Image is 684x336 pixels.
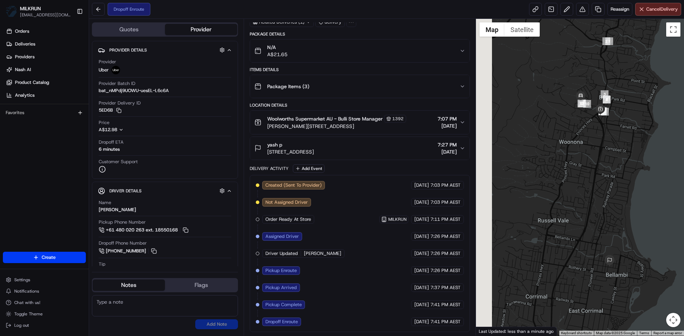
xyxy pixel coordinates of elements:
[414,216,429,223] span: [DATE]
[98,44,232,56] button: Provider Details
[430,284,461,291] span: 7:37 PM AEST
[250,39,469,62] button: N/AA$21.65
[388,217,406,222] span: MILKRUN
[430,233,461,240] span: 7:26 PM AEST
[304,250,341,257] span: [PERSON_NAME]
[414,267,429,274] span: [DATE]
[3,64,89,75] a: Nash AI
[15,92,35,98] span: Analytics
[605,37,613,45] div: 1
[3,298,86,308] button: Chat with us!
[603,96,611,103] div: 5
[265,182,322,188] span: Created (Sent To Provider)
[639,331,649,335] a: Terms (opens in new tab)
[99,240,147,246] span: Dropoff Phone Number
[578,100,586,107] div: 11
[3,275,86,285] button: Settings
[99,226,190,234] a: +61 480 020 263 ext. 18550168
[250,31,470,37] div: Package Details
[577,100,585,107] div: 12
[265,319,298,325] span: Dropoff Enroute
[414,199,429,206] span: [DATE]
[635,3,681,16] button: CancelDelivery
[601,90,608,98] div: 3
[20,5,41,12] span: MILKRUN
[98,185,232,197] button: Driver Details
[250,75,469,98] button: Package Items (3)
[596,331,635,335] span: Map data ©2025 Google
[607,3,632,16] button: Reassign
[267,44,287,51] span: N/A
[99,146,120,153] div: 6 minutes
[666,22,680,37] button: Toggle fullscreen view
[99,219,146,225] span: Pickup Phone Number
[3,51,89,63] a: Providers
[3,309,86,319] button: Toggle Theme
[265,267,297,274] span: Pickup Enroute
[20,12,71,18] span: [EMAIL_ADDRESS][DOMAIN_NAME]
[3,26,89,37] a: Orders
[250,102,470,108] div: Location Details
[430,267,461,274] span: 7:26 PM AEST
[265,284,297,291] span: Pickup Arrived
[14,288,39,294] span: Notifications
[99,127,161,133] button: A$12.98
[478,326,501,336] img: Google
[6,6,17,17] img: MILKRUN
[165,24,237,35] button: Provider
[99,80,135,87] span: Provider Batch ID
[430,199,461,206] span: 7:03 PM AEST
[3,77,89,88] a: Product Catalog
[265,302,302,308] span: Pickup Complete
[3,3,74,20] button: MILKRUNMILKRUN[EMAIL_ADDRESS][DOMAIN_NAME]
[112,66,120,74] img: uber-new-logo.jpeg
[414,182,429,188] span: [DATE]
[14,300,40,305] span: Chat with us!
[109,188,141,194] span: Driver Details
[99,107,121,113] button: 5ED6B
[414,250,429,257] span: [DATE]
[646,6,678,12] span: Cancel Delivery
[15,41,35,47] span: Deliveries
[99,100,141,106] span: Provider Delivery ID
[602,37,610,45] div: 2
[109,47,147,53] span: Provider Details
[106,248,146,254] span: [PHONE_NUMBER]
[437,141,457,148] span: 7:27 PM
[99,139,124,145] span: Dropoff ETA
[504,22,540,37] button: Show satellite imagery
[99,127,117,133] span: A$12.98
[437,122,457,129] span: [DATE]
[3,286,86,296] button: Notifications
[165,279,237,291] button: Flags
[15,79,49,86] span: Product Catalog
[99,159,138,165] span: Customer Support
[561,331,592,336] button: Keyboard shortcuts
[3,252,86,263] button: Create
[478,326,501,336] a: Open this area in Google Maps (opens a new window)
[666,313,680,327] button: Map camera controls
[265,199,308,206] span: Not Assigned Driver
[267,141,282,148] span: yash p
[430,250,461,257] span: 7:26 PM AEST
[265,233,299,240] span: Assigned Driver
[99,207,136,213] div: [PERSON_NAME]
[437,115,457,122] span: 7:07 PM
[93,279,165,291] button: Notes
[99,119,109,126] span: Price
[611,6,629,12] span: Reassign
[583,100,591,108] div: 10
[265,216,311,223] span: Order Ready At Store
[3,38,89,50] a: Deliveries
[476,327,557,336] div: Last Updated: less than a minute ago
[42,254,56,261] span: Create
[414,319,429,325] span: [DATE]
[265,250,298,257] span: Driver Updated
[3,107,86,118] div: Favorites
[250,111,469,134] button: Woolworths Supermarket AU - Bulli Store Manager1392[PERSON_NAME][STREET_ADDRESS]7:07 PM[DATE]
[15,28,29,34] span: Orders
[14,277,30,283] span: Settings
[430,216,461,223] span: 7:11 PM AEST
[437,148,457,155] span: [DATE]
